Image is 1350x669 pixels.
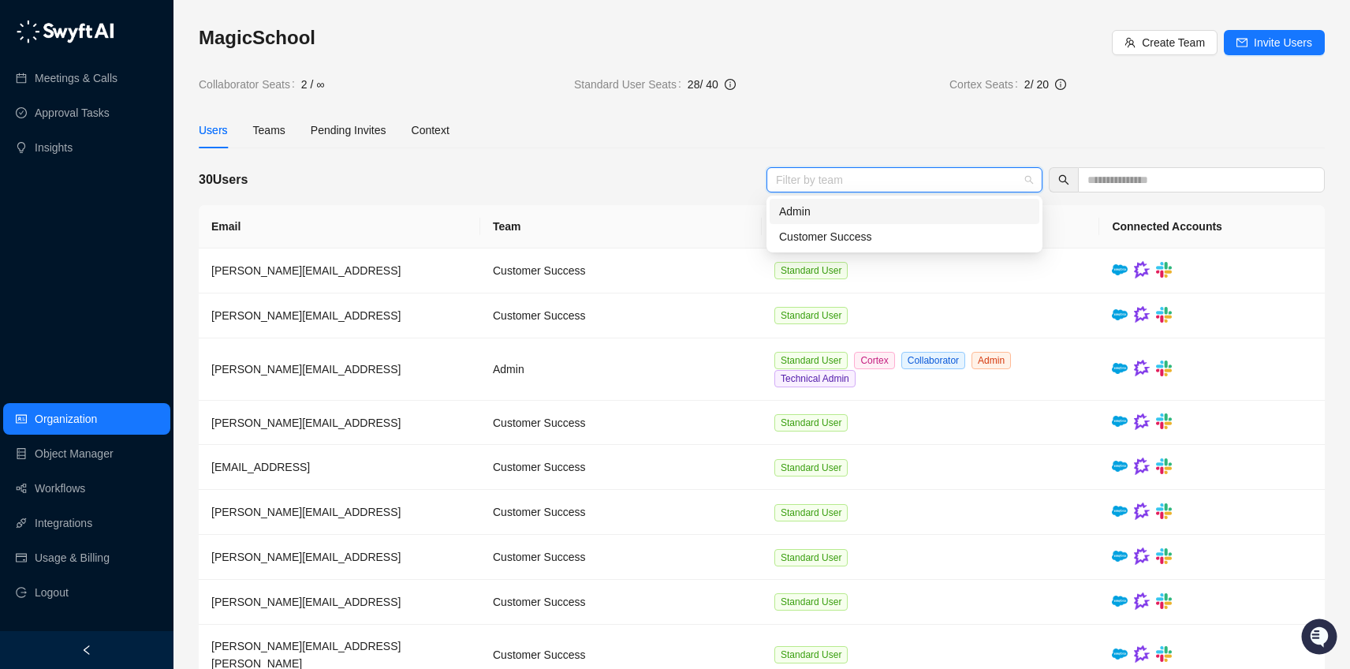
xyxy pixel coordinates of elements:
[16,20,114,43] img: logo-05li4sbe.png
[211,363,401,376] span: [PERSON_NAME][EMAIL_ADDRESS]
[1134,548,1150,565] img: gong-Dwh8HbPa.png
[1156,646,1172,662] img: slack-Cn3INd-T.png
[774,352,848,369] span: Standard User
[774,414,848,432] span: Standard User
[1156,262,1172,278] img: slack-Cn3INd-T.png
[901,352,965,369] span: Collaborator
[1142,34,1205,51] span: Create Team
[762,205,1099,249] th: Permission Profile
[1112,506,1128,517] img: salesforce-ChMvK6Xa.png
[1112,264,1128,275] img: salesforce-ChMvK6Xa.png
[16,143,44,171] img: 5124521997842_fc6d7dfcefe973c2e489_88.png
[199,76,301,93] span: Collaborator Seats
[211,461,310,473] span: [EMAIL_ADDRESS]
[1112,30,1218,55] button: Create Team
[1134,261,1150,278] img: gong-Dwh8HbPa.png
[1156,593,1172,609] img: slack-Cn3INd-T.png
[16,587,27,598] span: logout
[211,417,401,429] span: [PERSON_NAME][EMAIL_ADDRESS]
[253,121,285,139] div: Teams
[770,199,1039,224] div: Admin
[1156,413,1172,429] img: slack-Cn3INd-T.png
[65,215,128,243] a: 📶Status
[157,260,191,271] span: Pylon
[1112,596,1128,607] img: salesforce-ChMvK6Xa.png
[1112,648,1128,660] img: salesforce-ChMvK6Xa.png
[35,97,110,129] a: Approval Tasks
[480,338,762,401] td: Admin
[35,507,92,539] a: Integrations
[54,143,259,159] div: Start new chat
[16,88,287,114] h2: How can we help?
[1134,458,1150,475] img: gong-Dwh8HbPa.png
[480,445,762,490] td: Customer Success
[1112,363,1128,374] img: salesforce-ChMvK6Xa.png
[1156,548,1172,564] img: slack-Cn3INd-T.png
[480,580,762,625] td: Customer Success
[688,78,718,91] span: 28 / 40
[211,264,401,277] span: [PERSON_NAME][EMAIL_ADDRESS]
[211,551,401,563] span: [PERSON_NAME][EMAIL_ADDRESS]
[1134,306,1150,323] img: gong-Dwh8HbPa.png
[971,352,1011,369] span: Admin
[480,293,762,338] td: Customer Success
[1156,307,1172,323] img: slack-Cn3INd-T.png
[301,76,324,93] span: 2 / ∞
[211,309,401,322] span: [PERSON_NAME][EMAIL_ADDRESS]
[9,215,65,243] a: 📚Docs
[779,203,1030,220] div: Admin
[311,124,386,136] span: Pending Invites
[770,224,1039,249] div: Customer Success
[480,535,762,580] td: Customer Success
[774,459,848,477] span: Standard User
[54,159,200,171] div: We're available if you need us!
[1156,458,1172,474] img: slack-Cn3INd-T.png
[1124,37,1136,48] span: team
[1254,34,1312,51] span: Invite Users
[1058,174,1069,185] span: search
[1224,30,1325,55] button: Invite Users
[574,76,688,93] span: Standard User Seats
[71,222,84,235] div: 📶
[1112,309,1128,320] img: salesforce-ChMvK6Xa.png
[1134,645,1150,663] img: gong-Dwh8HbPa.png
[1156,503,1172,519] img: slack-Cn3INd-T.png
[1134,503,1150,520] img: gong-Dwh8HbPa.png
[199,121,228,139] div: Users
[774,593,848,611] span: Standard User
[854,352,894,369] span: Cortex
[774,307,848,324] span: Standard User
[480,205,762,249] th: Team
[211,596,401,608] span: [PERSON_NAME][EMAIL_ADDRESS]
[949,76,1024,93] span: Cortex Seats
[1300,617,1342,660] iframe: Open customer support
[1134,592,1150,610] img: gong-Dwh8HbPa.png
[199,25,1112,50] h3: MagicSchool
[1099,205,1325,249] th: Connected Accounts
[774,504,848,521] span: Standard User
[211,506,401,518] span: [PERSON_NAME][EMAIL_ADDRESS]
[32,221,58,237] span: Docs
[1112,461,1128,472] img: salesforce-ChMvK6Xa.png
[35,438,114,469] a: Object Manager
[480,249,762,293] td: Customer Success
[1134,360,1150,377] img: gong-Dwh8HbPa.png
[774,262,848,279] span: Standard User
[480,401,762,446] td: Customer Success
[725,79,736,90] span: info-circle
[87,221,121,237] span: Status
[35,473,85,504] a: Workflows
[199,170,248,189] h5: 30 Users
[35,132,73,163] a: Insights
[1112,551,1128,562] img: salesforce-ChMvK6Xa.png
[35,542,110,574] a: Usage & Billing
[16,63,287,88] p: Welcome 👋
[480,490,762,535] td: Customer Success
[1236,37,1247,48] span: mail
[81,645,92,656] span: left
[16,222,28,235] div: 📚
[35,403,97,435] a: Organization
[774,370,856,387] span: Technical Admin
[1156,361,1172,376] img: slack-Cn3INd-T.png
